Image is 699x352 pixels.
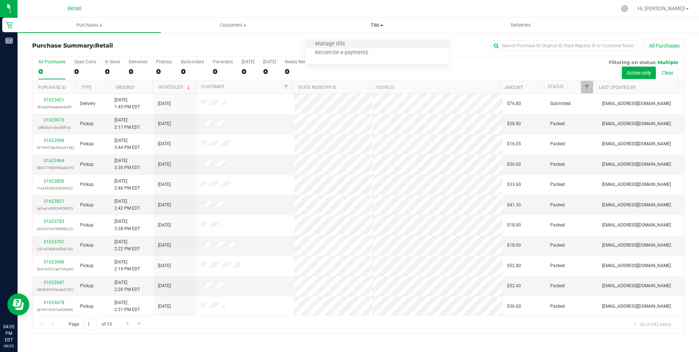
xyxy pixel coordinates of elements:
[507,181,521,188] span: $33.60
[158,161,171,168] span: [DATE]
[602,181,671,188] span: [EMAIL_ADDRESS][DOMAIN_NAME]
[5,37,13,44] inline-svg: Reports
[550,222,565,229] span: Packed
[18,18,161,33] a: Purchases
[550,282,565,289] span: Packed
[80,262,94,269] span: Pickup
[550,120,565,127] span: Packed
[74,59,96,64] div: Open Carts
[305,50,378,56] span: Reconcile e-payments
[3,323,14,343] p: 04:05 PM EDT
[37,104,71,111] p: (92ae380ea6e9a0df)
[84,319,97,330] input: 1
[370,81,499,94] th: Address
[44,158,64,163] a: 01623964
[609,59,656,65] span: Filtering on status:
[581,81,593,93] a: Filter
[114,259,140,273] span: [DATE] 2:19 PM EDT
[18,22,161,29] span: Purchases
[213,59,233,64] div: Pre-orders
[550,100,571,107] span: Submitted
[134,319,145,329] a: Go to the last page
[37,266,71,273] p: (bd16d7c1a0754ad0)
[114,299,140,313] span: [DATE] 2:21 PM EDT
[129,67,147,76] div: 0
[80,161,94,168] span: Pickup
[44,199,64,204] a: 01623821
[657,67,678,79] button: Clear
[162,22,305,29] span: Customers
[285,59,312,64] div: Needs Review
[501,22,541,29] span: Deliveries
[507,120,521,127] span: $28.80
[305,22,449,29] span: Tills
[602,120,671,127] span: [EMAIL_ADDRESS][DOMAIN_NAME]
[602,100,671,107] span: [EMAIL_ADDRESS][DOMAIN_NAME]
[602,202,671,209] span: [EMAIL_ADDRESS][DOMAIN_NAME]
[44,219,64,224] a: 01623783
[550,181,565,188] span: Packed
[158,202,171,209] span: [DATE]
[81,85,92,90] a: Type
[44,138,64,143] a: 01623998
[44,179,64,184] a: 01623856
[550,161,565,168] span: Packed
[622,67,656,79] button: Active only
[507,100,521,107] span: $76.80
[507,262,521,269] span: $52.80
[37,144,71,151] p: (4795476b426c4138)
[122,319,133,329] a: Go to the next page
[158,120,171,127] span: [DATE]
[507,242,521,249] span: $18.00
[298,85,336,90] a: State Registry ID
[80,181,94,188] span: Pickup
[638,5,685,11] span: Hi, [PERSON_NAME]!
[602,242,671,249] span: [EMAIL_ADDRESS][DOMAIN_NAME]
[507,141,521,147] span: $16.05
[114,97,140,111] span: [DATE] 1:45 PM EDT
[68,5,82,12] span: Retail
[280,81,292,93] a: Filter
[507,282,521,289] span: $52.43
[32,42,250,49] h3: Purchase Summary:
[505,85,523,90] a: Amount
[158,262,171,269] span: [DATE]
[644,40,684,52] button: All Purchases
[38,85,66,90] a: Purchase ID
[74,67,96,76] div: 0
[602,262,671,269] span: [EMAIL_ADDRESS][DOMAIN_NAME]
[449,18,593,33] a: Deliveries
[602,161,671,168] span: [EMAIL_ADDRESS][DOMAIN_NAME]
[550,141,565,147] span: Packed
[158,85,192,90] a: Scheduled
[114,279,140,293] span: [DATE] 2:20 PM EDT
[602,282,671,289] span: [EMAIL_ADDRESS][DOMAIN_NAME]
[80,242,94,249] span: Pickup
[80,303,94,310] span: Pickup
[7,293,29,315] iframe: Resource center
[158,100,171,107] span: [DATE]
[507,222,521,229] span: $18.00
[116,85,135,90] a: Ordered
[161,18,305,33] a: Customers
[156,67,172,76] div: 0
[213,67,233,76] div: 0
[80,120,94,127] span: Pickup
[550,242,565,249] span: Packed
[37,306,71,313] p: (d79916557a42986f)
[80,100,95,107] span: Delivery
[37,124,71,131] p: (af60bd1e0cd5ff7e)
[37,164,71,171] p: (80377083040a6d75)
[491,40,637,51] input: Search Purchase ID, Original ID, State Registry ID or Customer Name...
[129,59,147,64] div: Deliveries
[44,300,64,305] a: 01623678
[80,222,94,229] span: Pickup
[37,185,71,192] p: (1e343236d5fc5822)
[80,202,94,209] span: Pickup
[37,225,71,232] p: (002347e75f068b23)
[181,67,204,76] div: 0
[114,157,140,171] span: [DATE] 3:30 PM EDT
[5,21,13,29] inline-svg: Retail
[44,117,64,123] a: 01623670
[158,141,171,147] span: [DATE]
